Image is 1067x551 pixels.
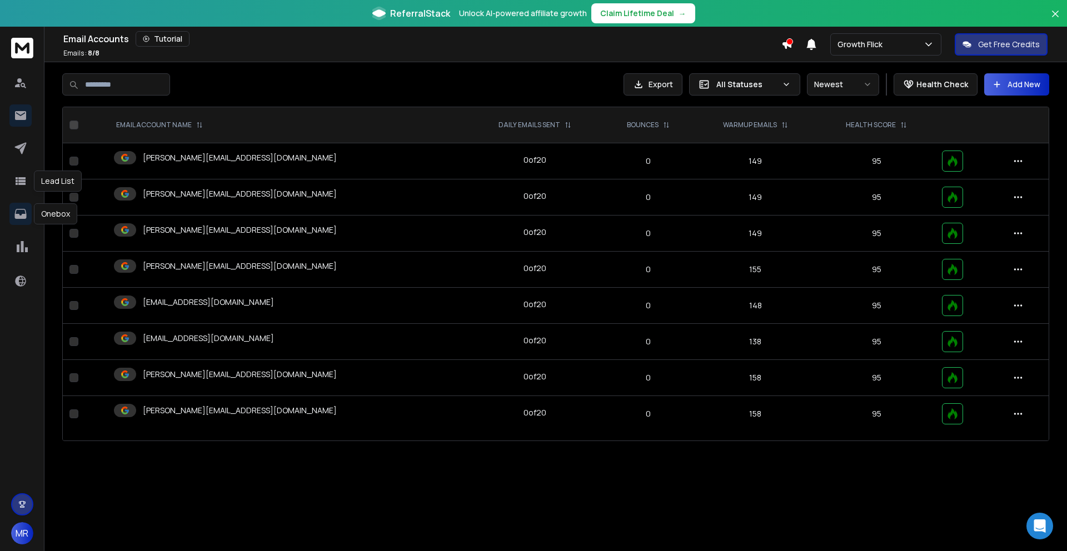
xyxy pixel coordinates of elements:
[143,188,337,199] p: [PERSON_NAME][EMAIL_ADDRESS][DOMAIN_NAME]
[523,227,546,238] div: 0 of 20
[694,288,817,324] td: 148
[610,372,687,383] p: 0
[63,31,781,47] div: Email Accounts
[723,121,777,129] p: WARMUP EMAILS
[846,121,896,129] p: HEALTH SCORE
[694,396,817,432] td: 158
[916,79,968,90] p: Health Check
[143,297,274,308] p: [EMAIL_ADDRESS][DOMAIN_NAME]
[694,143,817,179] td: 149
[694,216,817,252] td: 149
[817,360,935,396] td: 95
[143,224,337,236] p: [PERSON_NAME][EMAIL_ADDRESS][DOMAIN_NAME]
[88,48,99,58] span: 8 / 8
[894,73,978,96] button: Health Check
[817,252,935,288] td: 95
[627,121,659,129] p: BOUNCES
[716,79,777,90] p: All Statuses
[498,121,560,129] p: DAILY EMAILS SENT
[807,73,879,96] button: Newest
[694,179,817,216] td: 149
[523,407,546,418] div: 0 of 20
[34,171,82,192] div: Lead List
[610,228,687,239] p: 0
[591,3,695,23] button: Claim Lifetime Deal→
[610,264,687,275] p: 0
[610,408,687,419] p: 0
[523,154,546,166] div: 0 of 20
[610,336,687,347] p: 0
[610,300,687,311] p: 0
[694,252,817,288] td: 155
[63,49,99,58] p: Emails :
[610,156,687,167] p: 0
[143,261,337,272] p: [PERSON_NAME][EMAIL_ADDRESS][DOMAIN_NAME]
[11,522,33,544] button: MR
[143,405,337,416] p: [PERSON_NAME][EMAIL_ADDRESS][DOMAIN_NAME]
[1048,7,1063,33] button: Close banner
[694,360,817,396] td: 158
[34,203,77,224] div: Onebox
[610,192,687,203] p: 0
[459,8,587,19] p: Unlock AI-powered affiliate growth
[837,39,887,50] p: Growth Flick
[817,143,935,179] td: 95
[817,288,935,324] td: 95
[978,39,1040,50] p: Get Free Credits
[116,121,203,129] div: EMAIL ACCOUNT NAME
[817,179,935,216] td: 95
[523,335,546,346] div: 0 of 20
[390,7,450,20] span: ReferralStack
[523,191,546,202] div: 0 of 20
[143,152,337,163] p: [PERSON_NAME][EMAIL_ADDRESS][DOMAIN_NAME]
[624,73,682,96] button: Export
[1026,513,1053,539] div: Open Intercom Messenger
[136,31,190,47] button: Tutorial
[143,369,337,380] p: [PERSON_NAME][EMAIL_ADDRESS][DOMAIN_NAME]
[817,324,935,360] td: 95
[694,324,817,360] td: 138
[817,216,935,252] td: 95
[523,299,546,310] div: 0 of 20
[143,333,274,344] p: [EMAIL_ADDRESS][DOMAIN_NAME]
[817,396,935,432] td: 95
[984,73,1049,96] button: Add New
[679,8,686,19] span: →
[523,263,546,274] div: 0 of 20
[523,371,546,382] div: 0 of 20
[955,33,1048,56] button: Get Free Credits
